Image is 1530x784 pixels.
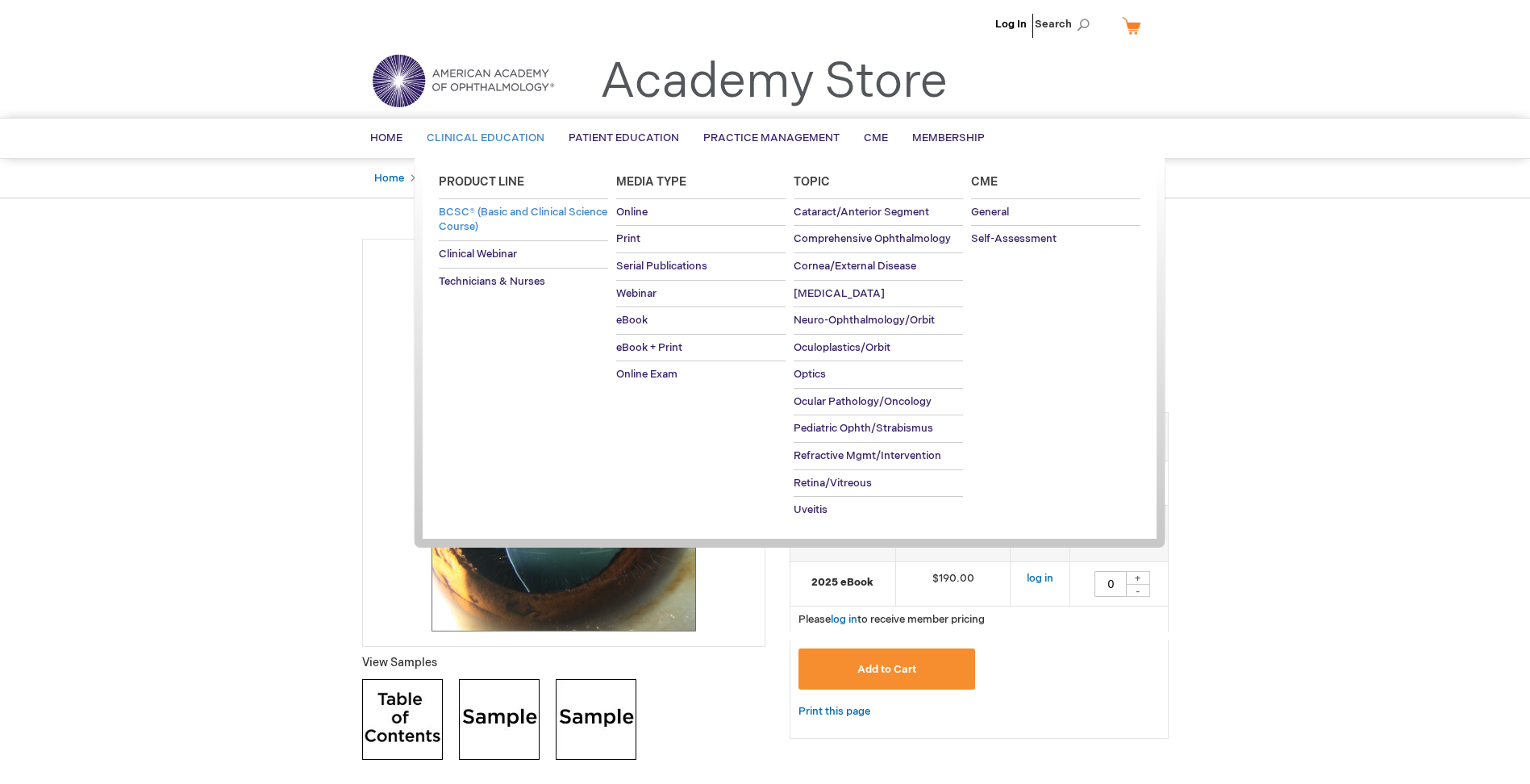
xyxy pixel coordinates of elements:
[616,232,640,245] span: Print
[362,655,765,671] p: View Samples
[864,131,888,144] span: CME
[439,206,607,234] span: BCSC® (Basic and Clinical Science Course)
[794,477,872,490] span: Retina/Vitreous
[616,175,686,189] span: Media Type
[794,503,828,516] span: Uveitis
[1126,584,1150,597] div: -
[971,232,1057,245] span: Self-Assessment
[569,131,679,144] span: Patient Education
[703,131,840,144] span: Practice Management
[616,206,648,219] span: Online
[794,175,830,189] span: Topic
[794,287,885,300] span: [MEDICAL_DATA]
[616,368,677,381] span: Online Exam
[370,131,402,144] span: Home
[794,260,916,273] span: Cornea/External Disease
[794,449,941,462] span: Refractive Mgmt/Intervention
[616,314,648,327] span: eBook
[857,663,916,676] span: Add to Cart
[616,287,657,300] span: Webinar
[556,679,636,760] img: Click to view
[427,131,544,144] span: Clinical Education
[439,175,524,189] span: Product Line
[1035,8,1096,40] span: Search
[798,702,870,722] a: Print this page
[971,206,1009,219] span: General
[798,575,887,590] strong: 2025 eBook
[1027,572,1053,585] a: log in
[794,341,890,354] span: Oculoplastics/Orbit
[995,18,1027,31] a: Log In
[794,368,826,381] span: Optics
[794,206,929,219] span: Cataract/Anterior Segment
[459,679,540,760] img: Click to view
[362,679,443,760] img: Click to view
[794,395,932,408] span: Ocular Pathology/Oncology
[794,314,935,327] span: Neuro-Ophthalmology/Orbit
[798,648,976,690] button: Add to Cart
[794,422,933,435] span: Pediatric Ophth/Strabismus
[798,613,985,626] span: Please to receive member pricing
[794,232,951,245] span: Comprehensive Ophthalmology
[439,275,545,288] span: Technicians & Nurses
[831,613,857,626] a: log in
[439,248,517,261] span: Clinical Webinar
[895,561,1011,606] td: $190.00
[371,248,757,633] img: Basic and Clinical Science Course, Section 06: Pediatric Ophthalmology and Strabismus
[374,172,404,185] a: Home
[971,175,998,189] span: Cme
[616,341,682,354] span: eBook + Print
[912,131,985,144] span: Membership
[616,260,707,273] span: Serial Publications
[1126,571,1150,585] div: +
[1094,571,1127,597] input: Qty
[600,53,948,111] a: Academy Store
